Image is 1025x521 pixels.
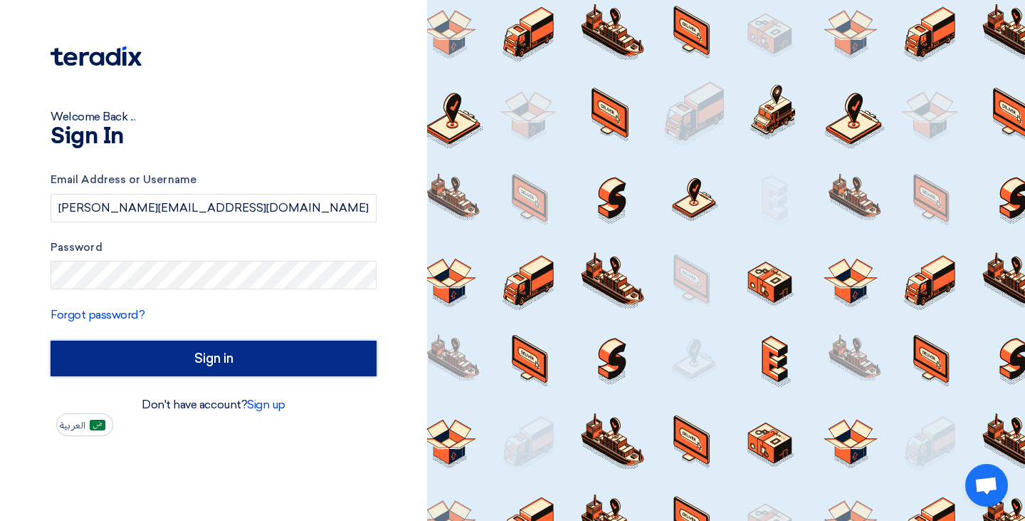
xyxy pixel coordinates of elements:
[51,125,377,148] h1: Sign In
[51,239,377,256] label: Password
[51,341,377,376] input: Sign in
[51,172,377,188] label: Email Address or Username
[51,108,377,125] div: Welcome Back ...
[56,413,113,436] button: العربية
[51,308,144,321] a: Forgot password?
[247,398,285,411] a: Sign up
[51,194,377,222] input: Enter your business email or username
[51,396,377,413] div: Don't have account?
[60,421,85,430] span: العربية
[51,46,142,66] img: Teradix logo
[965,464,1008,507] a: Open chat
[90,420,105,430] img: ar-AR.png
